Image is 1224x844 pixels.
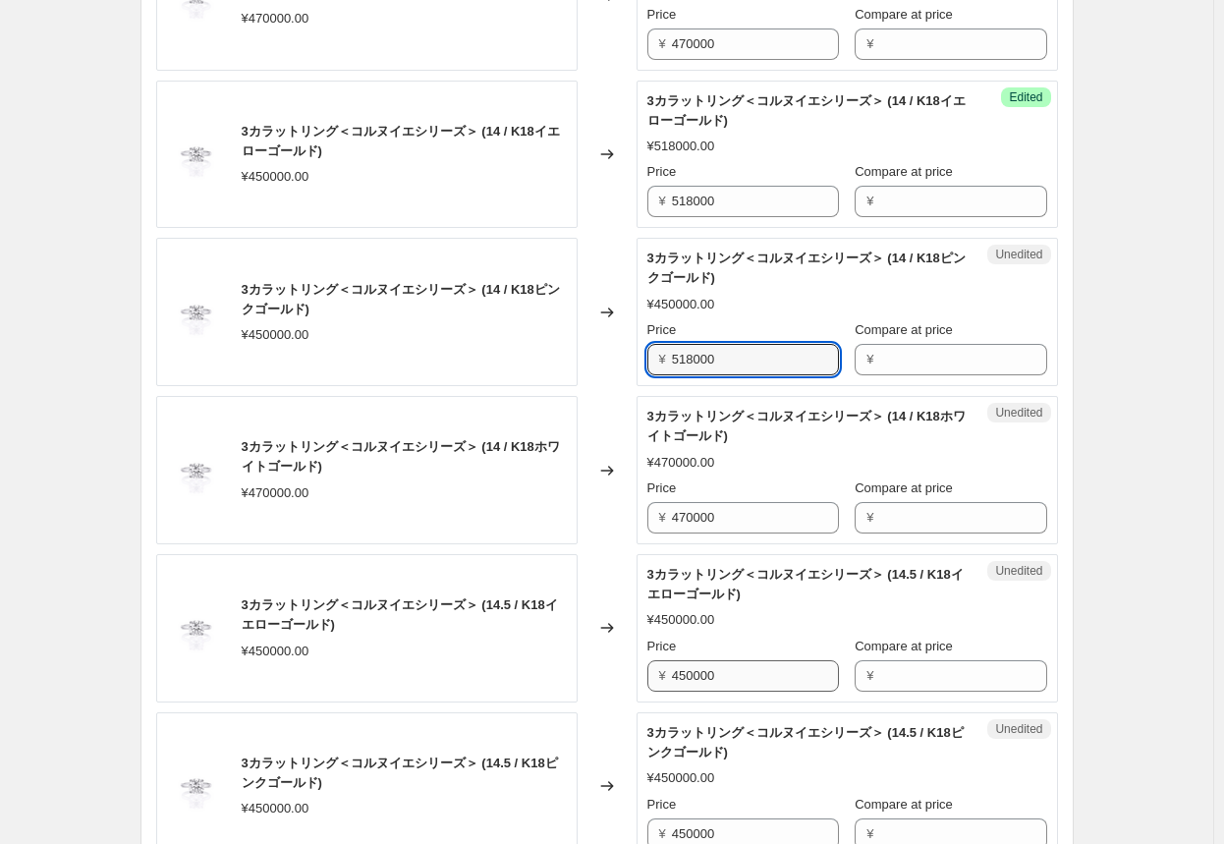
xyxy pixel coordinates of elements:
[1009,89,1042,105] span: Edited
[242,282,560,316] span: 3カラットリング＜コルヌイエシリーズ＞ (14 / K18ピンクゴールド)
[995,721,1042,737] span: Unedited
[647,768,715,788] div: ¥450000.00
[242,597,558,632] span: 3カラットリング＜コルヌイエシリーズ＞ (14.5 / K18イエローゴールド)
[659,510,666,525] span: ¥
[242,483,309,503] div: ¥470000.00
[866,352,873,366] span: ¥
[647,93,966,128] span: 3カラットリング＜コルヌイエシリーズ＞ (14 / K18イエローゴールド)
[647,453,715,473] div: ¥470000.00
[647,610,715,630] div: ¥450000.00
[855,7,953,22] span: Compare at price
[855,639,953,653] span: Compare at price
[659,352,666,366] span: ¥
[242,9,309,28] div: ¥470000.00
[242,439,560,474] span: 3カラットリング＜コルヌイエシリーズ＞ (14 / K18ホワイトゴールド)
[866,510,873,525] span: ¥
[242,325,309,345] div: ¥450000.00
[647,639,677,653] span: Price
[242,124,560,158] span: 3カラットリング＜コルヌイエシリーズ＞ (14 / K18イエローゴールド)
[647,409,966,443] span: 3カラットリング＜コルヌイエシリーズ＞ (14 / K18ホワイトゴールド)
[995,563,1042,579] span: Unedited
[242,642,309,661] div: ¥450000.00
[647,251,966,285] span: 3カラットリング＜コルヌイエシリーズ＞ (14 / K18ピンクゴールド)
[866,668,873,683] span: ¥
[647,480,677,495] span: Price
[647,322,677,337] span: Price
[647,725,964,760] span: 3カラットリング＜コルヌイエシリーズ＞ (14.5 / K18ピンクゴールド)
[647,567,964,601] span: 3カラットリング＜コルヌイエシリーズ＞ (14.5 / K18イエローゴールド)
[659,36,666,51] span: ¥
[855,480,953,495] span: Compare at price
[659,194,666,208] span: ¥
[167,598,226,657] img: Shopify_3_80x.png
[167,441,226,500] img: Shopify_3_80x.png
[866,36,873,51] span: ¥
[242,799,309,818] div: ¥450000.00
[866,826,873,841] span: ¥
[647,797,677,812] span: Price
[995,247,1042,262] span: Unedited
[866,194,873,208] span: ¥
[167,125,226,184] img: Shopify_3_80x.png
[242,756,558,790] span: 3カラットリング＜コルヌイエシリーズ＞ (14.5 / K18ピンクゴールド)
[242,167,309,187] div: ¥450000.00
[167,283,226,342] img: Shopify_3_80x.png
[659,826,666,841] span: ¥
[647,137,715,156] div: ¥518000.00
[855,164,953,179] span: Compare at price
[995,405,1042,421] span: Unedited
[647,295,715,314] div: ¥450000.00
[647,164,677,179] span: Price
[855,322,953,337] span: Compare at price
[659,668,666,683] span: ¥
[647,7,677,22] span: Price
[855,797,953,812] span: Compare at price
[167,757,226,816] img: Shopify_3_80x.png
